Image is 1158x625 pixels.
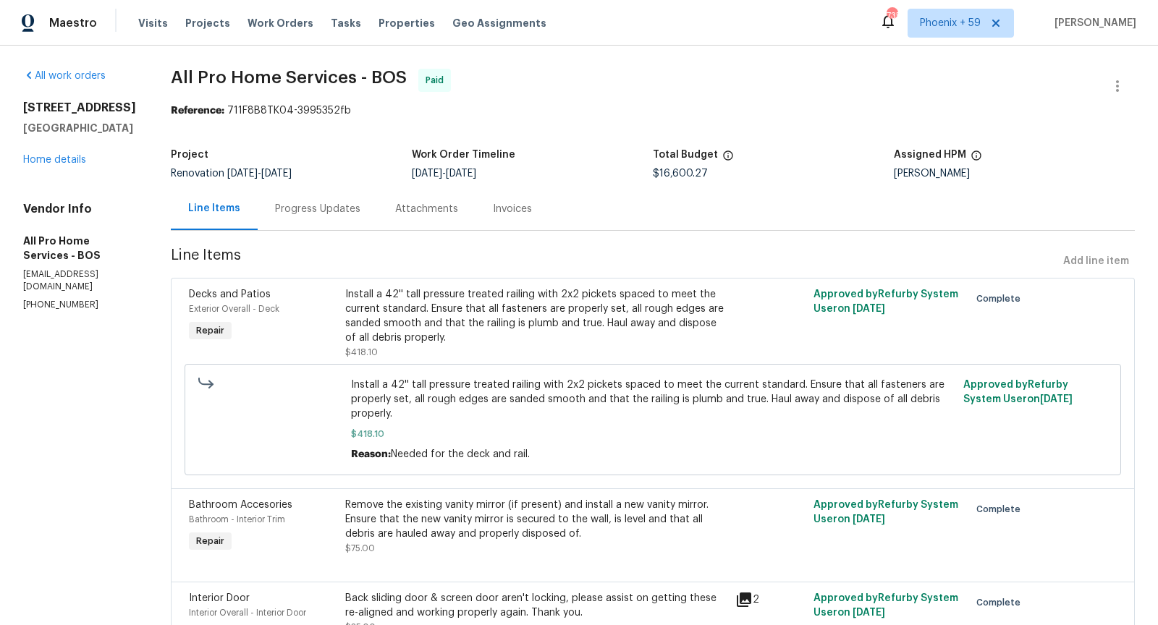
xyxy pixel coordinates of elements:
span: Maestro [49,16,97,30]
span: Line Items [171,248,1057,275]
h5: All Pro Home Services - BOS [23,234,136,263]
span: Complete [976,502,1026,516]
h5: Work Order Timeline [412,150,515,160]
span: Approved by Refurby System User on [963,380,1073,404]
div: 2 [735,591,805,608]
div: 711F8B8TK04-3995352fb [171,103,1135,118]
h2: [STREET_ADDRESS] [23,101,136,115]
span: Approved by Refurby System User on [813,500,958,524]
h5: Project [171,150,208,160]
div: Line Items [188,201,240,216]
h5: [GEOGRAPHIC_DATA] [23,121,136,135]
span: Renovation [171,169,292,179]
span: $75.00 [345,544,375,553]
span: [DATE] [261,169,292,179]
h5: Assigned HPM [894,150,966,160]
span: Reason: [351,449,391,459]
b: Reference: [171,106,224,116]
p: [EMAIL_ADDRESS][DOMAIN_NAME] [23,268,136,293]
span: [DATE] [227,169,258,179]
span: Phoenix + 59 [920,16,981,30]
span: Repair [190,323,230,338]
span: Decks and Patios [189,289,271,299]
span: Approved by Refurby System User on [813,289,958,314]
span: $418.10 [351,427,954,441]
div: 735 [887,9,897,23]
span: The total cost of line items that have been proposed by Opendoor. This sum includes line items th... [722,150,734,169]
span: Interior Overall - Interior Door [189,608,306,617]
h5: Total Budget [653,150,718,160]
span: - [227,169,292,179]
span: All Pro Home Services - BOS [171,69,407,86]
span: $418.10 [345,348,378,357]
span: Visits [138,16,168,30]
span: [DATE] [853,514,885,524]
span: - [412,169,476,179]
span: Complete [976,292,1026,306]
div: Remove the existing vanity mirror (if present) and install a new vanity mirror. Ensure that the n... [345,498,727,541]
div: Back sliding door & screen door aren't locking, please assist on getting these re-aligned and wor... [345,591,727,620]
span: Projects [185,16,230,30]
span: [DATE] [446,169,476,179]
span: [PERSON_NAME] [1049,16,1136,30]
p: [PHONE_NUMBER] [23,299,136,311]
div: Invoices [493,202,532,216]
span: Tasks [331,18,361,28]
div: Attachments [395,202,458,216]
span: Exterior Overall - Deck [189,305,279,313]
span: Geo Assignments [452,16,546,30]
span: [DATE] [1040,394,1073,404]
a: All work orders [23,71,106,81]
span: Interior Door [189,593,250,603]
a: Home details [23,155,86,165]
span: [DATE] [853,608,885,618]
span: Bathroom - Interior Trim [189,515,285,524]
div: Progress Updates [275,202,360,216]
span: Properties [379,16,435,30]
span: Needed for the deck and rail. [391,449,530,459]
span: Repair [190,534,230,548]
span: $16,600.27 [653,169,708,179]
span: Install a 42'' tall pressure treated railing with 2x2 pickets spaced to meet the current standard... [351,378,954,421]
span: Approved by Refurby System User on [813,593,958,618]
span: [DATE] [412,169,442,179]
span: Bathroom Accesories [189,500,292,510]
span: Paid [426,73,449,88]
span: Complete [976,595,1026,610]
h4: Vendor Info [23,202,136,216]
span: The hpm assigned to this work order. [971,150,982,169]
span: [DATE] [853,304,885,314]
div: Install a 42'' tall pressure treated railing with 2x2 pickets spaced to meet the current standard... [345,287,727,345]
div: [PERSON_NAME] [894,169,1135,179]
span: Work Orders [248,16,313,30]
